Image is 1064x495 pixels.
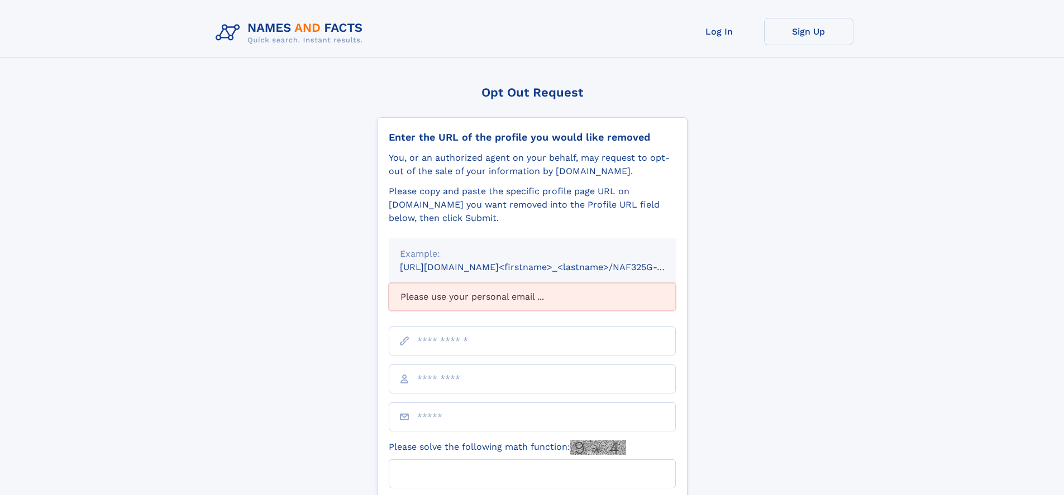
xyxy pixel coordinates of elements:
div: You, or an authorized agent on your behalf, may request to opt-out of the sale of your informatio... [389,151,676,178]
div: Opt Out Request [377,85,688,99]
div: Please copy and paste the specific profile page URL on [DOMAIN_NAME] you want removed into the Pr... [389,185,676,225]
a: Log In [675,18,764,45]
img: Logo Names and Facts [211,18,372,48]
div: Enter the URL of the profile you would like removed [389,131,676,143]
div: Example: [400,247,665,261]
label: Please solve the following math function: [389,440,626,455]
small: [URL][DOMAIN_NAME]<firstname>_<lastname>/NAF325G-xxxxxxxx [400,262,697,272]
a: Sign Up [764,18,853,45]
div: Please use your personal email ... [389,283,676,311]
